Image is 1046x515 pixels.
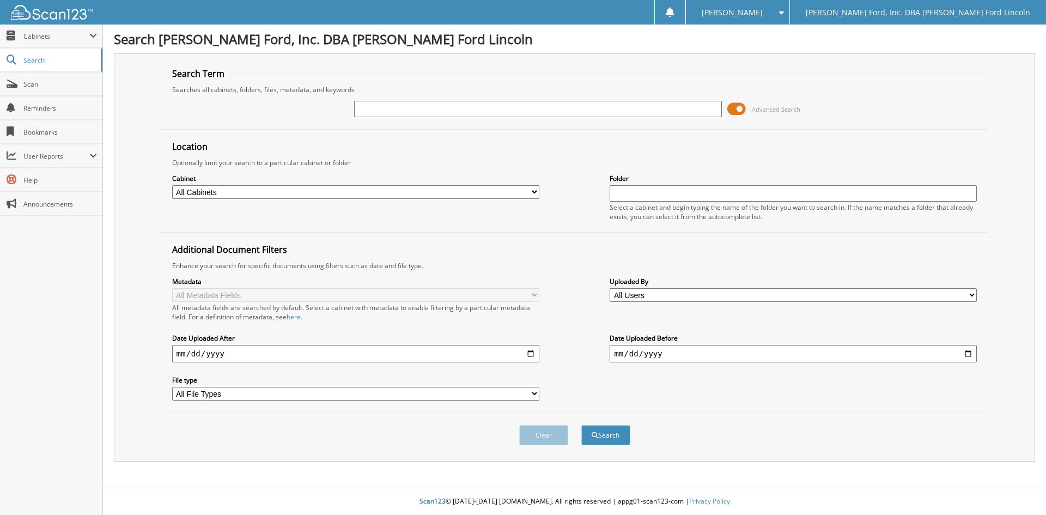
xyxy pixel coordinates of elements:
[23,104,97,113] span: Reminders
[581,425,630,445] button: Search
[167,261,983,270] div: Enhance your search for specific documents using filters such as date and file type.
[23,56,95,65] span: Search
[23,128,97,137] span: Bookmarks
[11,5,93,20] img: scan123-logo-white.svg
[167,244,293,256] legend: Additional Document Filters
[23,32,89,41] span: Cabinets
[167,85,983,94] div: Searches all cabinets, folders, files, metadata, and keywords
[172,345,539,362] input: start
[689,496,730,506] a: Privacy Policy
[610,277,977,286] label: Uploaded By
[287,312,301,322] a: here
[172,277,539,286] label: Metadata
[172,174,539,183] label: Cabinet
[172,375,539,385] label: File type
[610,334,977,343] label: Date Uploaded Before
[167,158,983,167] div: Optionally limit your search to a particular cabinet or folder
[167,68,230,80] legend: Search Term
[806,9,1030,16] span: [PERSON_NAME] Ford, Inc. DBA [PERSON_NAME] Ford Lincoln
[103,488,1046,515] div: © [DATE]-[DATE] [DOMAIN_NAME]. All rights reserved | appg01-scan123-com |
[419,496,446,506] span: Scan123
[610,174,977,183] label: Folder
[702,9,763,16] span: [PERSON_NAME]
[167,141,213,153] legend: Location
[23,152,89,161] span: User Reports
[610,345,977,362] input: end
[519,425,568,445] button: Clear
[114,30,1035,48] h1: Search [PERSON_NAME] Ford, Inc. DBA [PERSON_NAME] Ford Lincoln
[23,80,97,89] span: Scan
[23,199,97,209] span: Announcements
[752,105,800,113] span: Advanced Search
[172,334,539,343] label: Date Uploaded After
[172,303,539,322] div: All metadata fields are searched by default. Select a cabinet with metadata to enable filtering b...
[610,203,977,221] div: Select a cabinet and begin typing the name of the folder you want to search in. If the name match...
[23,175,97,185] span: Help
